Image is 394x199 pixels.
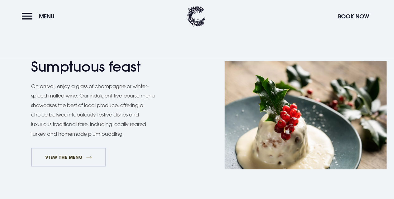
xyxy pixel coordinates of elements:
[39,13,55,20] span: Menu
[335,10,372,23] button: Book Now
[31,59,153,75] h2: Sumptuous feast
[225,61,387,169] img: Christmas Day Dinner Northern Ireland
[22,10,58,23] button: Menu
[187,6,205,26] img: Clandeboye Lodge
[31,148,106,166] a: VIEW THE MENU
[31,82,159,138] p: On arrival, enjoy a glass of champagne or winter-spiced mulled wine. Our indulgent five-course me...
